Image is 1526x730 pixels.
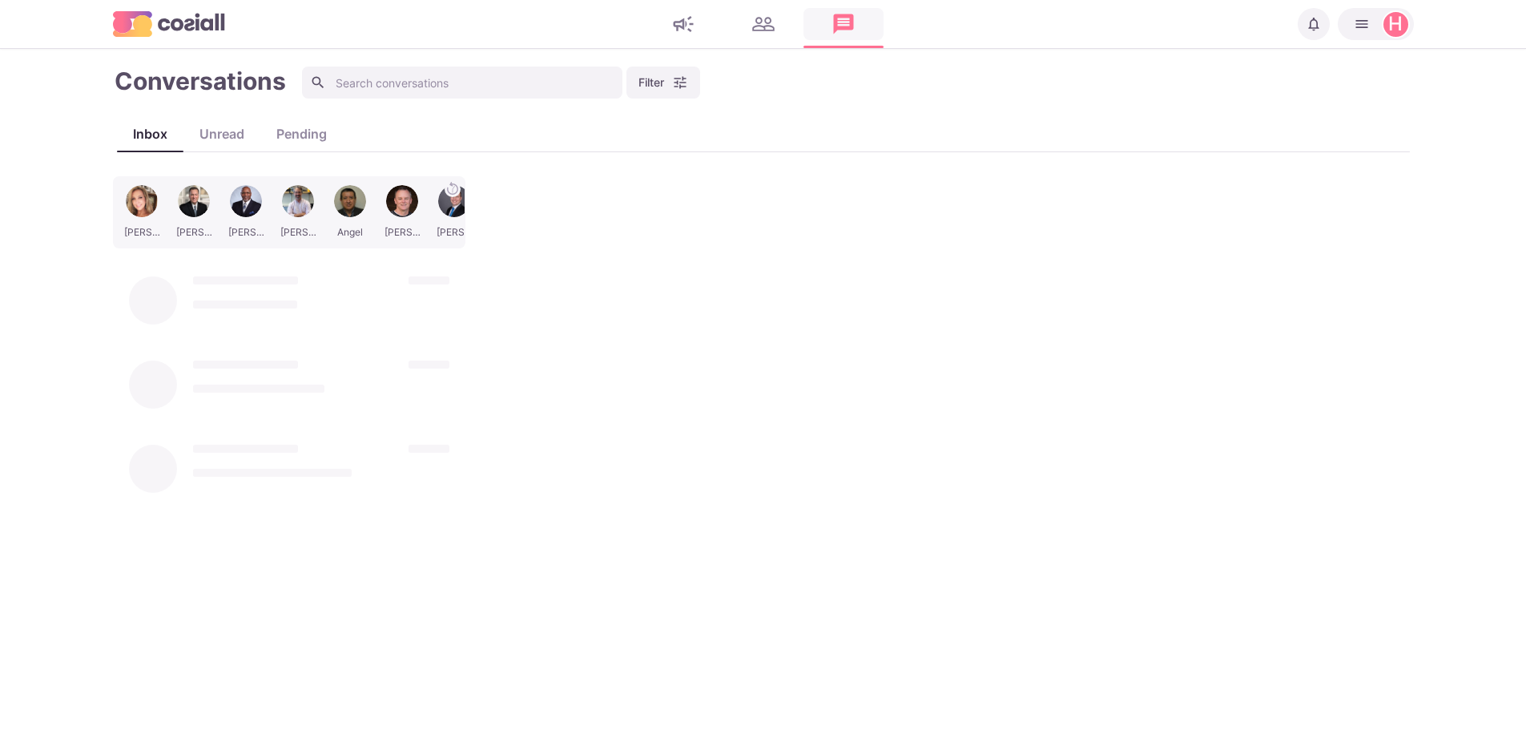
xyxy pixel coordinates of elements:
h1: Conversations [115,67,286,95]
div: Unread [183,124,260,143]
div: Inbox [117,124,183,143]
button: humard@gmx.com [1338,8,1414,40]
img: logo [113,11,225,36]
button: Notifications [1298,8,1330,40]
div: Pending [260,124,343,143]
div: humard@gmx.com [1388,14,1403,34]
input: Search conversations [302,67,622,99]
button: Filter [626,67,700,99]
